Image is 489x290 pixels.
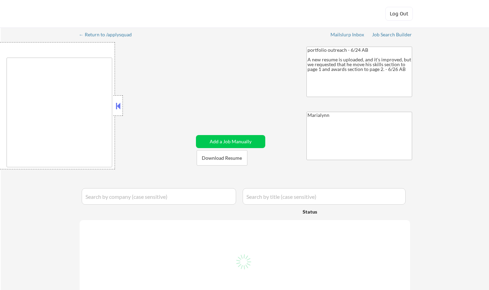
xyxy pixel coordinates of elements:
a: Job Search Builder [372,32,412,39]
button: Download Resume [197,150,247,166]
div: ← Return to /applysquad [79,32,138,37]
input: Search by title (case sensitive) [243,188,406,205]
input: Search by company (case sensitive) [82,188,236,205]
a: Mailslurp Inbox [330,32,365,39]
div: Mailslurp Inbox [330,32,365,37]
div: Job Search Builder [372,32,412,37]
button: Log Out [385,7,413,21]
a: ← Return to /applysquad [79,32,138,39]
div: Status [303,205,362,218]
button: Add a Job Manually [196,135,265,148]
